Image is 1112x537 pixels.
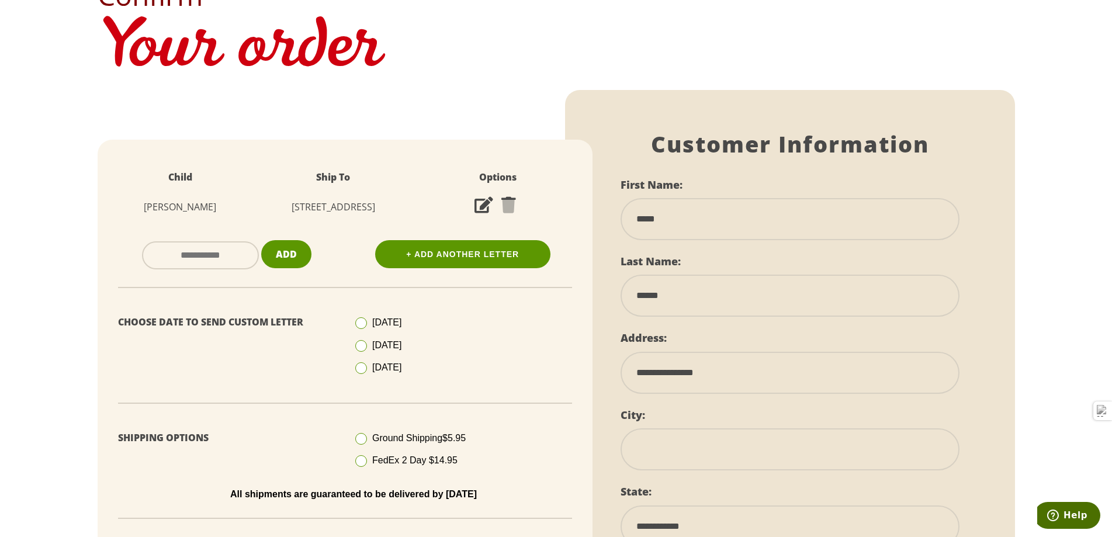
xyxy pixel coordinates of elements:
[442,433,466,443] span: $5.95
[375,240,550,268] a: + Add Another Letter
[276,248,297,261] span: Add
[261,240,311,269] button: Add
[621,254,681,268] label: Last Name:
[109,192,251,223] td: [PERSON_NAME]
[621,331,667,345] label: Address:
[621,131,959,158] h1: Customer Information
[415,163,581,192] th: Options
[251,192,415,223] td: [STREET_ADDRESS]
[621,408,645,422] label: City:
[251,163,415,192] th: Ship To
[98,9,1015,90] h1: Your order
[118,429,337,446] p: Shipping Options
[372,340,401,350] span: [DATE]
[127,489,581,500] p: All shipments are guaranteed to be delivered by [DATE]
[372,455,458,465] span: FedEx 2 Day $14.95
[621,178,683,192] label: First Name:
[372,362,401,372] span: [DATE]
[118,314,337,331] p: Choose Date To Send Custom Letter
[621,484,652,498] label: State:
[109,163,251,192] th: Child
[372,433,466,443] span: Ground Shipping
[1037,502,1100,531] iframe: Opens a widget where you can find more information
[372,317,401,327] span: [DATE]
